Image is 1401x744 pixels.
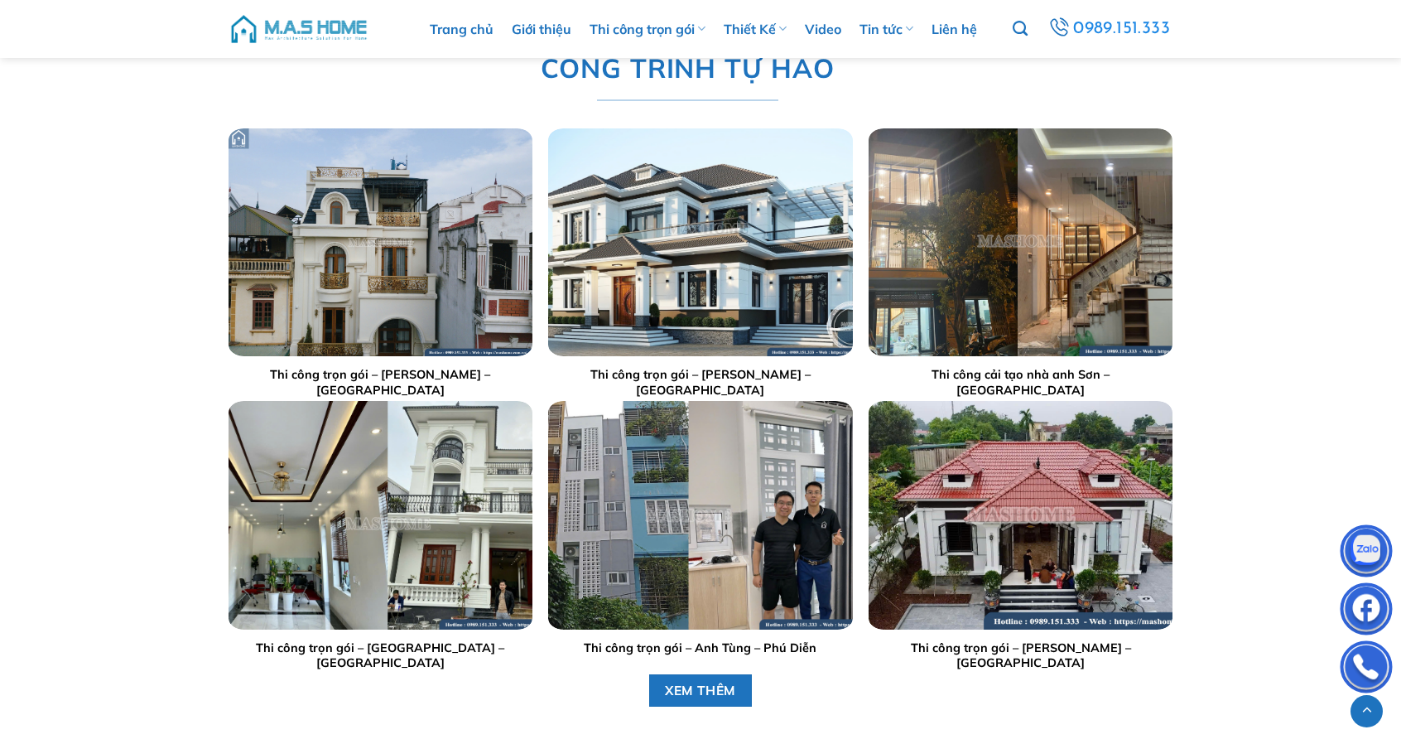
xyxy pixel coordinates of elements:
span: XEM THÊM [665,680,736,701]
a: Lên đầu trang [1350,695,1383,727]
a: Thi công trọn gói – [GEOGRAPHIC_DATA] – [GEOGRAPHIC_DATA] [229,640,532,671]
img: Phone [1341,645,1391,694]
img: Báo giá xây nhà trọn gói 2025 15 [548,128,852,356]
a: Thiết Kế [724,4,787,54]
a: 0989.151.333 [1045,14,1173,44]
img: M.A.S HOME – Tổng Thầu Thiết Kế Và Xây Nhà Trọn Gói [229,4,369,54]
a: Trang chủ [430,4,493,54]
img: Zalo [1341,529,1391,578]
a: Liên hệ [932,4,977,54]
a: Thi công trọn gói – Anh Tùng – Phú Diễn [584,640,816,656]
a: Thi công cải tạo nhà anh Sơn – [GEOGRAPHIC_DATA] [869,367,1172,398]
img: Báo giá xây nhà trọn gói 2025 19 [869,401,1172,629]
img: Facebook [1341,587,1391,636]
img: Báo giá xây nhà trọn gói 2025 18 [548,401,852,629]
a: Tìm kiếm [1013,12,1028,46]
img: Báo giá xây nhà trọn gói 2025 14 [229,128,532,356]
a: Thi công trọn gói – [PERSON_NAME] – [GEOGRAPHIC_DATA] [869,640,1172,671]
img: Báo giá xây nhà trọn gói 2025 16 [869,128,1172,356]
a: Giới thiệu [512,4,571,54]
span: Công trình tự hào [540,47,834,89]
a: Video [805,4,841,54]
a: Tin tức [859,4,913,54]
img: Báo giá xây nhà trọn gói 2025 17 [229,401,532,629]
span: 0989.151.333 [1073,15,1171,43]
a: XEM THÊM [649,674,753,707]
a: Thi công trọn gói [590,4,705,54]
a: Thi công trọn gói – [PERSON_NAME] – [GEOGRAPHIC_DATA] [229,367,532,398]
a: Thi công trọn gói – [PERSON_NAME] – [GEOGRAPHIC_DATA] [548,367,852,398]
